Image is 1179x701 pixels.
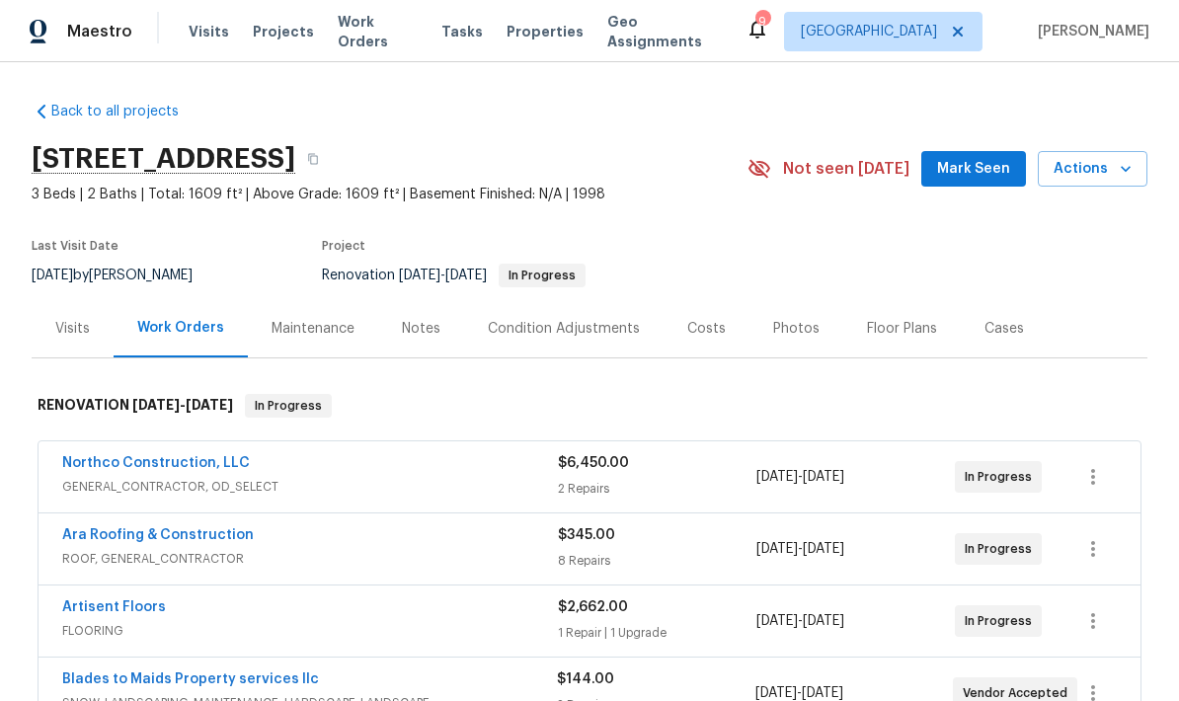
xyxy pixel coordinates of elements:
[38,394,233,418] h6: RENOVATION
[399,269,440,282] span: [DATE]
[558,528,615,542] span: $345.00
[803,614,844,628] span: [DATE]
[32,269,73,282] span: [DATE]
[557,672,614,686] span: $144.00
[558,623,756,643] div: 1 Repair | 1 Upgrade
[755,12,769,32] div: 9
[247,396,330,416] span: In Progress
[1030,22,1149,41] span: [PERSON_NAME]
[558,456,629,470] span: $6,450.00
[507,22,584,41] span: Properties
[756,542,798,556] span: [DATE]
[965,539,1040,559] span: In Progress
[803,470,844,484] span: [DATE]
[937,157,1010,182] span: Mark Seen
[295,141,331,177] button: Copy Address
[801,22,937,41] span: [GEOGRAPHIC_DATA]
[441,25,483,39] span: Tasks
[756,614,798,628] span: [DATE]
[965,467,1040,487] span: In Progress
[62,456,250,470] a: Northco Construction, LLC
[488,319,640,339] div: Condition Adjustments
[755,686,797,700] span: [DATE]
[32,102,221,121] a: Back to all projects
[803,542,844,556] span: [DATE]
[607,12,722,51] span: Geo Assignments
[558,551,756,571] div: 8 Repairs
[558,600,628,614] span: $2,662.00
[62,549,558,569] span: ROOF, GENERAL_CONTRACTOR
[189,22,229,41] span: Visits
[501,270,584,281] span: In Progress
[773,319,820,339] div: Photos
[62,477,558,497] span: GENERAL_CONTRACTOR, OD_SELECT
[62,621,558,641] span: FLOORING
[137,318,224,338] div: Work Orders
[783,159,909,179] span: Not seen [DATE]
[802,686,843,700] span: [DATE]
[322,240,365,252] span: Project
[445,269,487,282] span: [DATE]
[272,319,354,339] div: Maintenance
[186,398,233,412] span: [DATE]
[62,672,319,686] a: Blades to Maids Property services llc
[756,470,798,484] span: [DATE]
[965,611,1040,631] span: In Progress
[132,398,180,412] span: [DATE]
[32,264,216,287] div: by [PERSON_NAME]
[756,467,844,487] span: -
[756,539,844,559] span: -
[921,151,1026,188] button: Mark Seen
[32,374,1147,437] div: RENOVATION [DATE]-[DATE]In Progress
[132,398,233,412] span: -
[253,22,314,41] span: Projects
[402,319,440,339] div: Notes
[1054,157,1132,182] span: Actions
[67,22,132,41] span: Maestro
[867,319,937,339] div: Floor Plans
[687,319,726,339] div: Costs
[756,611,844,631] span: -
[1038,151,1147,188] button: Actions
[32,185,747,204] span: 3 Beds | 2 Baths | Total: 1609 ft² | Above Grade: 1609 ft² | Basement Finished: N/A | 1998
[62,528,254,542] a: Ara Roofing & Construction
[338,12,418,51] span: Work Orders
[55,319,90,339] div: Visits
[558,479,756,499] div: 2 Repairs
[62,600,166,614] a: Artisent Floors
[322,269,586,282] span: Renovation
[32,240,118,252] span: Last Visit Date
[984,319,1024,339] div: Cases
[399,269,487,282] span: -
